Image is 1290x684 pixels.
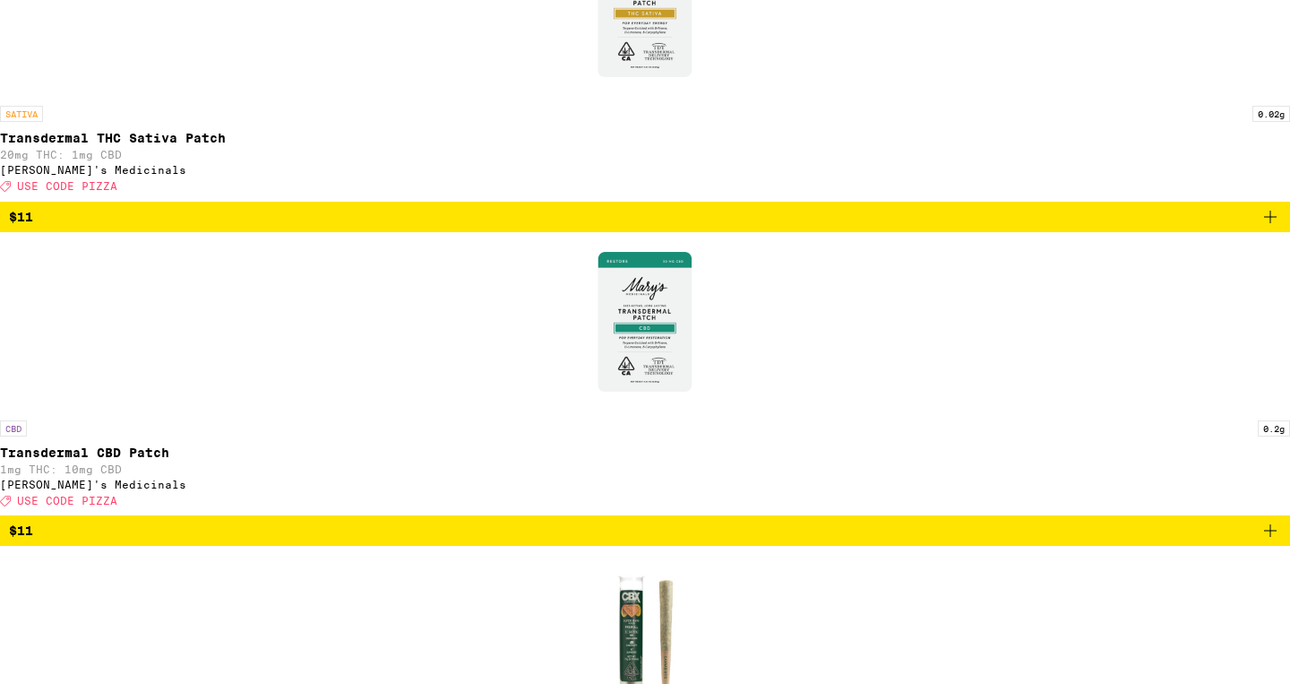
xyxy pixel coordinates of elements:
span: $11 [9,524,33,538]
img: Mary's Medicinals - Transdermal CBD Patch [555,232,735,411]
p: 0.02g [1252,106,1290,122]
span: USE CODE PIZZA [17,181,117,193]
span: USE CODE PIZZA [17,495,117,507]
span: $11 [9,210,33,224]
p: 0.2g [1258,420,1290,437]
